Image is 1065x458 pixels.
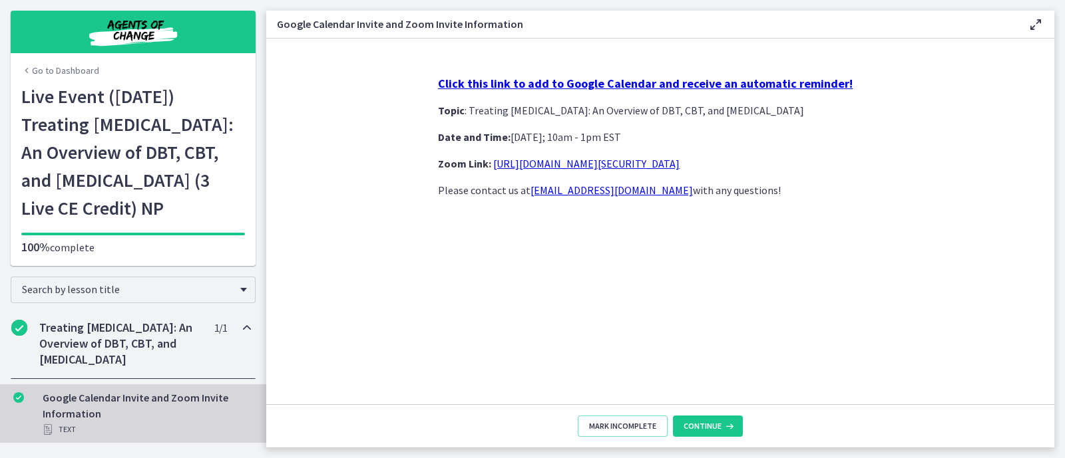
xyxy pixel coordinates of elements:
[21,64,99,77] a: Go to Dashboard
[11,277,256,303] div: Search by lesson title
[684,421,722,431] span: Continue
[22,283,234,296] span: Search by lesson title
[21,82,245,222] h1: Live Event ([DATE]) Treating [MEDICAL_DATA]: An Overview of DBT, CBT, and [MEDICAL_DATA] (3 Live ...
[438,104,465,117] strong: Topic
[493,157,680,170] a: [URL][DOMAIN_NAME][SECURITY_DATA]
[43,421,250,437] div: Text
[438,129,883,145] p: [DATE]; 10am - 1pm EST
[277,16,1006,32] h3: Google Calendar Invite and Zoom Invite Information
[214,320,227,336] span: 1 / 1
[53,16,213,48] img: Agents of Change Social Work Test Prep
[578,415,668,437] button: Mark Incomplete
[21,239,50,255] span: 100%
[589,421,656,431] span: Mark Incomplete
[21,239,245,255] p: complete
[11,320,27,336] i: Completed
[39,320,202,368] h2: Treating [MEDICAL_DATA]: An Overview of DBT, CBT, and [MEDICAL_DATA]
[43,390,250,437] div: Google Calendar Invite and Zoom Invite Information
[438,130,511,144] strong: Date and Time:
[673,415,743,437] button: Continue
[438,76,853,91] strong: Click this link to add to Google Calendar and receive an automatic reminder!
[438,102,883,118] p: : Treating [MEDICAL_DATA]: An Overview of DBT, CBT, and [MEDICAL_DATA]
[531,183,693,197] a: [EMAIL_ADDRESS][DOMAIN_NAME]
[438,157,491,170] strong: Zoom Link:
[438,77,853,90] a: Click this link to add to Google Calendar and receive an automatic reminder!
[438,182,883,198] p: Please contact us at with any questions!
[13,392,24,403] i: Completed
